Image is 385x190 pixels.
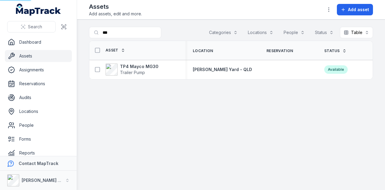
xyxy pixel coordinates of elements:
[205,27,242,38] button: Categories
[280,27,309,38] button: People
[19,161,58,166] strong: Contact MapTrack
[324,48,340,53] span: Status
[337,4,373,15] button: Add asset
[311,27,337,38] button: Status
[28,24,42,30] span: Search
[5,64,72,76] a: Assignments
[16,4,61,16] a: MapTrack
[106,48,119,53] span: Asset
[5,133,72,145] a: Forms
[340,27,373,38] button: Table
[120,70,145,75] span: Trailer Pump
[5,78,72,90] a: Reservations
[324,65,348,74] div: Available
[5,105,72,117] a: Locations
[324,48,346,53] a: Status
[348,7,369,13] span: Add asset
[5,50,72,62] a: Assets
[106,64,159,76] a: TP4 Mayco MG30Trailer Pump
[244,27,277,38] button: Locations
[5,119,72,131] a: People
[266,48,293,53] span: Reservation
[5,36,72,48] a: Dashboard
[193,67,252,72] span: [PERSON_NAME] Yard - QLD
[89,11,142,17] span: Add assets, edit and more.
[120,64,159,70] strong: TP4 Mayco MG30
[5,92,72,104] a: Audits
[193,48,213,53] span: Location
[193,67,252,73] a: [PERSON_NAME] Yard - QLD
[5,147,72,159] a: Reports
[106,48,125,53] a: Asset
[22,178,71,183] strong: [PERSON_NAME] Group
[7,21,56,33] button: Search
[89,2,142,11] h2: Assets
